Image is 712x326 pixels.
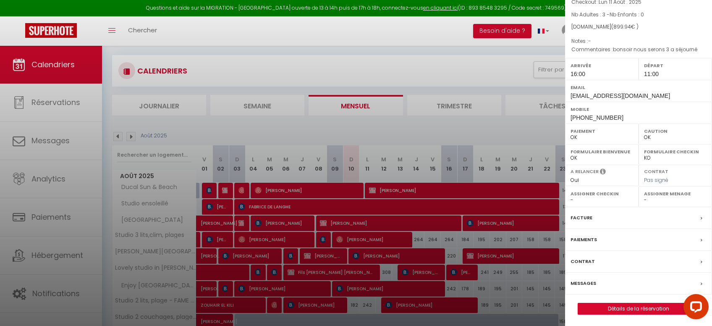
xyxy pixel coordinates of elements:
span: Pas signé [644,176,668,184]
iframe: LiveChat chat widget [677,291,712,326]
label: Contrat [644,168,668,174]
label: Paiements [571,235,597,244]
i: Sélectionner OUI si vous souhaiter envoyer les séquences de messages post-checkout [600,168,606,177]
span: 899.94 [613,23,631,30]
label: Contrat [571,257,595,266]
label: Arrivée [571,61,633,70]
span: 16:00 [571,71,585,77]
a: Détails de la réservation [578,303,699,314]
label: Assigner Checkin [571,189,633,198]
span: Nb Adultes : 3 - [571,11,644,18]
label: Facture [571,213,592,222]
label: Formulaire Bienvenue [571,147,633,156]
p: Commentaires : [571,45,706,54]
span: [PHONE_NUMBER] [571,114,623,121]
button: Détails de la réservation [578,303,699,315]
span: - [588,37,591,45]
div: [DOMAIN_NAME] [571,23,706,31]
label: Mobile [571,105,707,113]
label: Assigner Menage [644,189,707,198]
label: Formulaire Checkin [644,147,707,156]
label: Paiement [571,127,633,135]
span: bonsoir nous serons 3 a séjourné [613,46,697,53]
label: Email [571,83,707,92]
span: [EMAIL_ADDRESS][DOMAIN_NAME] [571,92,670,99]
label: A relancer [571,168,599,175]
label: Caution [644,127,707,135]
span: Nb Enfants : 0 [610,11,644,18]
label: Départ [644,61,707,70]
label: Messages [571,279,596,288]
span: 11:00 [644,71,659,77]
span: ( € ) [611,23,639,30]
p: Notes : [571,37,706,45]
